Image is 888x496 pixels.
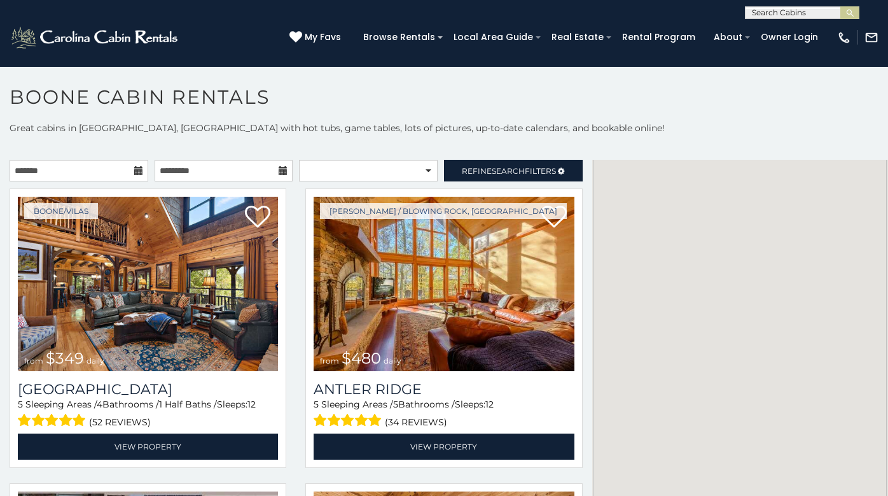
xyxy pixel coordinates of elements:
[357,27,441,47] a: Browse Rentals
[385,414,447,430] span: (34 reviews)
[314,399,319,410] span: 5
[837,31,851,45] img: phone-regular-white.png
[616,27,702,47] a: Rental Program
[245,204,270,231] a: Add to favorites
[89,414,151,430] span: (52 reviews)
[18,381,278,398] a: [GEOGRAPHIC_DATA]
[18,398,278,430] div: Sleeping Areas / Bathrooms / Sleeps:
[462,166,556,176] span: Refine Filters
[314,381,574,398] a: Antler Ridge
[289,31,344,45] a: My Favs
[384,356,401,365] span: daily
[314,197,574,371] img: 1714397585_thumbnail.jpeg
[492,166,525,176] span: Search
[159,399,217,410] span: 1 Half Baths /
[10,25,181,50] img: White-1-2.png
[18,197,278,371] img: 1714398500_thumbnail.jpeg
[320,356,339,365] span: from
[754,27,824,47] a: Owner Login
[707,27,749,47] a: About
[314,434,574,460] a: View Property
[314,197,574,371] a: from $480 daily
[864,31,878,45] img: mail-regular-white.png
[24,203,98,219] a: Boone/Vilas
[305,31,341,44] span: My Favs
[447,27,539,47] a: Local Area Guide
[97,399,102,410] span: 4
[87,356,104,365] span: daily
[342,349,381,367] span: $480
[545,27,610,47] a: Real Estate
[18,197,278,371] a: from $349 daily
[24,356,43,365] span: from
[18,381,278,398] h3: Diamond Creek Lodge
[485,399,494,410] span: 12
[18,434,278,460] a: View Property
[18,399,23,410] span: 5
[46,349,84,367] span: $349
[247,399,256,410] span: 12
[314,398,574,430] div: Sleeping Areas / Bathrooms / Sleeps:
[320,203,567,219] a: [PERSON_NAME] / Blowing Rock, [GEOGRAPHIC_DATA]
[444,160,583,181] a: RefineSearchFilters
[393,399,398,410] span: 5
